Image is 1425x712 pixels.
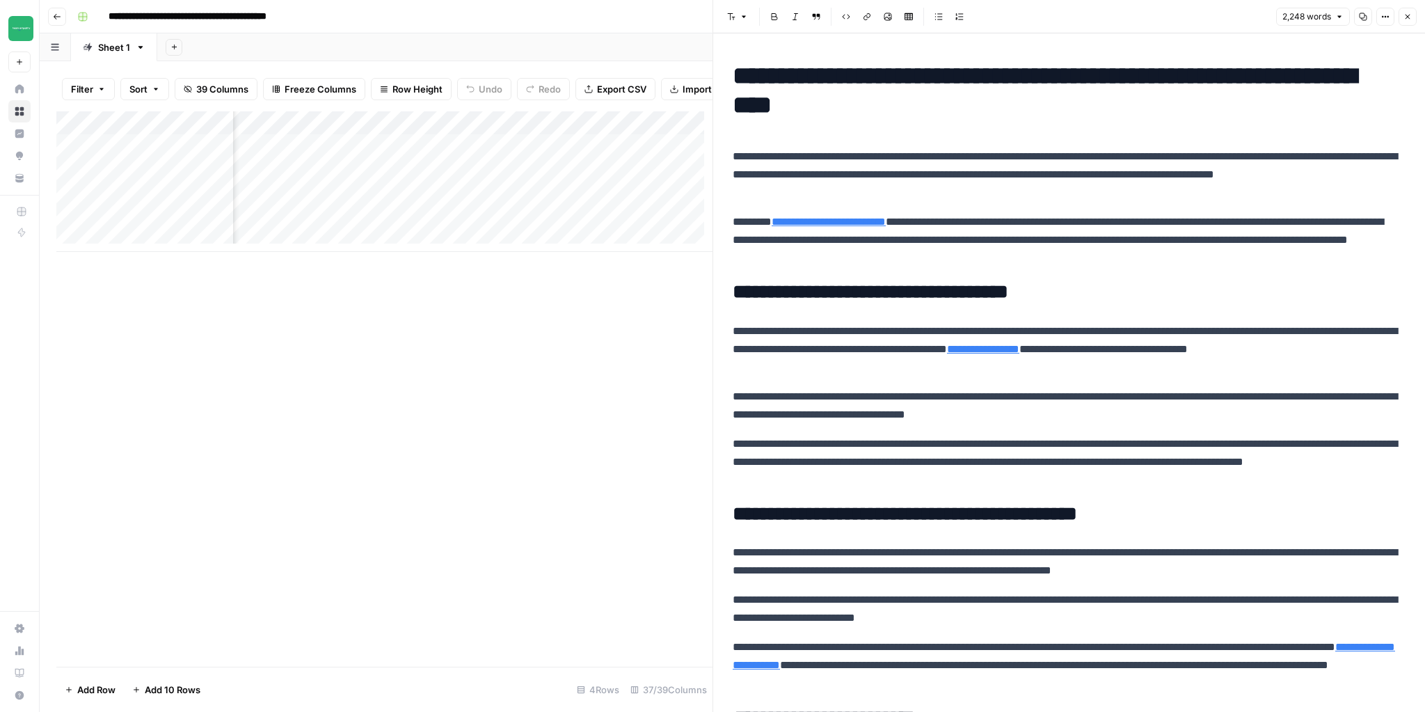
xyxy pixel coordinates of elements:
span: Row Height [392,82,443,96]
div: 4 Rows [571,679,625,701]
button: Filter [62,78,115,100]
a: Browse [8,100,31,122]
button: 39 Columns [175,78,257,100]
button: Export CSV [575,78,655,100]
button: Undo [457,78,511,100]
a: Sheet 1 [71,33,157,61]
a: Usage [8,640,31,662]
span: 39 Columns [196,82,248,96]
button: Add 10 Rows [124,679,209,701]
a: Home [8,78,31,100]
span: Undo [479,82,502,96]
a: Your Data [8,167,31,189]
span: Sort [129,82,148,96]
button: Add Row [56,679,124,701]
a: Opportunities [8,145,31,167]
button: Help + Support [8,684,31,706]
button: Import CSV [661,78,742,100]
span: Filter [71,82,93,96]
span: Redo [539,82,561,96]
a: Insights [8,122,31,145]
div: 37/39 Columns [625,679,712,701]
button: Row Height [371,78,452,100]
span: Export CSV [597,82,646,96]
button: Sort [120,78,169,100]
button: Redo [517,78,570,100]
button: Workspace: Team Empathy [8,11,31,46]
a: Settings [8,617,31,640]
a: Learning Hub [8,662,31,684]
button: Freeze Columns [263,78,365,100]
button: 2,248 words [1276,8,1350,26]
span: 2,248 words [1282,10,1331,23]
span: Freeze Columns [285,82,356,96]
img: Team Empathy Logo [8,16,33,41]
span: Add 10 Rows [145,683,200,697]
span: Add Row [77,683,116,697]
div: Sheet 1 [98,40,130,54]
span: Import CSV [683,82,733,96]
